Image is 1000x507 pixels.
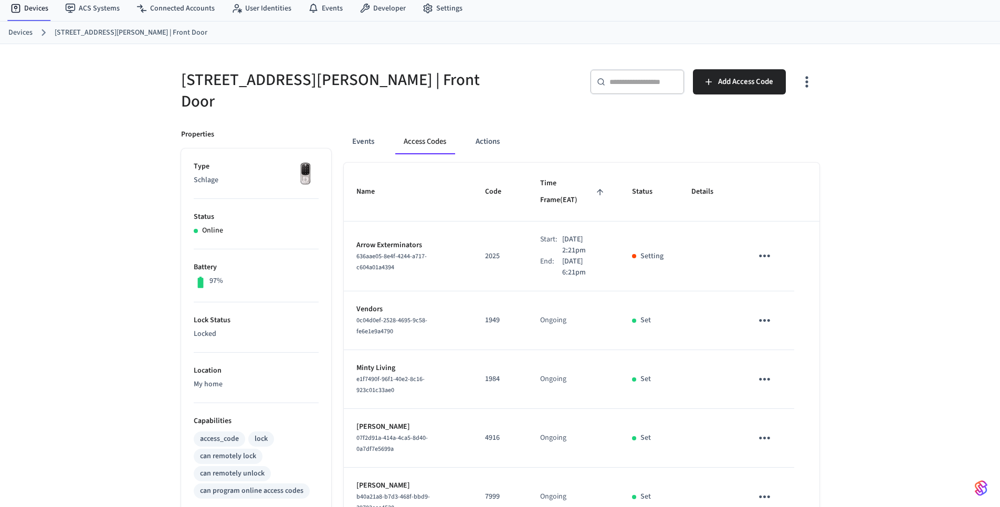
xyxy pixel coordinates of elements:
p: 7999 [485,491,515,502]
div: can program online access codes [200,485,303,497]
p: [PERSON_NAME] [356,421,460,432]
p: Status [194,212,319,223]
td: Ongoing [528,350,619,409]
p: 4916 [485,432,515,443]
td: Ongoing [528,291,619,350]
p: Lock Status [194,315,319,326]
p: Type [194,161,319,172]
p: Setting [640,251,664,262]
button: Events [344,129,383,154]
span: 0c04d0ef-2528-4695-9c58-fe6e1e9a4790 [356,316,427,336]
p: My home [194,379,319,390]
button: Add Access Code [693,69,786,94]
p: Arrow Exterminators [356,240,460,251]
img: SeamLogoGradient.69752ec5.svg [975,480,987,497]
p: [DATE] 2:21pm [562,234,607,256]
div: can remotely lock [200,451,256,462]
span: Status [632,184,666,200]
span: Add Access Code [718,75,773,89]
div: ant example [344,129,819,154]
div: Start: [540,234,562,256]
div: can remotely unlock [200,468,265,479]
button: Access Codes [395,129,455,154]
p: 1984 [485,374,515,385]
td: Ongoing [528,409,619,468]
p: [PERSON_NAME] [356,480,460,491]
span: Details [691,184,727,200]
h5: [STREET_ADDRESS][PERSON_NAME] | Front Door [181,69,494,112]
p: Schlage [194,175,319,186]
p: Set [640,491,651,502]
a: [STREET_ADDRESS][PERSON_NAME] | Front Door [55,27,207,38]
span: Name [356,184,388,200]
div: End: [540,256,562,278]
span: e1f7490f-96f1-40e2-8c16-923c01c33ae0 [356,375,425,395]
div: lock [255,434,268,445]
p: Vendors [356,304,460,315]
span: Code [485,184,515,200]
p: Location [194,365,319,376]
p: Capabilities [194,416,319,427]
p: Set [640,315,651,326]
img: Yale Assure Touchscreen Wifi Smart Lock, Satin Nickel, Front [292,161,319,187]
p: Locked [194,329,319,340]
span: Time Frame(EAT) [540,175,607,208]
a: Devices [8,27,33,38]
p: 1949 [485,315,515,326]
p: [DATE] 6:21pm [562,256,607,278]
p: Set [640,374,651,385]
p: Properties [181,129,214,140]
div: access_code [200,434,239,445]
p: 2025 [485,251,515,262]
button: Actions [467,129,508,154]
p: Battery [194,262,319,273]
p: Minty Living [356,363,460,374]
p: Online [202,225,223,236]
span: 636aae05-8e4f-4244-a717-c604a01a4394 [356,252,427,272]
span: 07f2d91a-414a-4ca5-8d40-0a7df7e5699a [356,434,428,453]
p: 97% [209,276,223,287]
p: Set [640,432,651,443]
